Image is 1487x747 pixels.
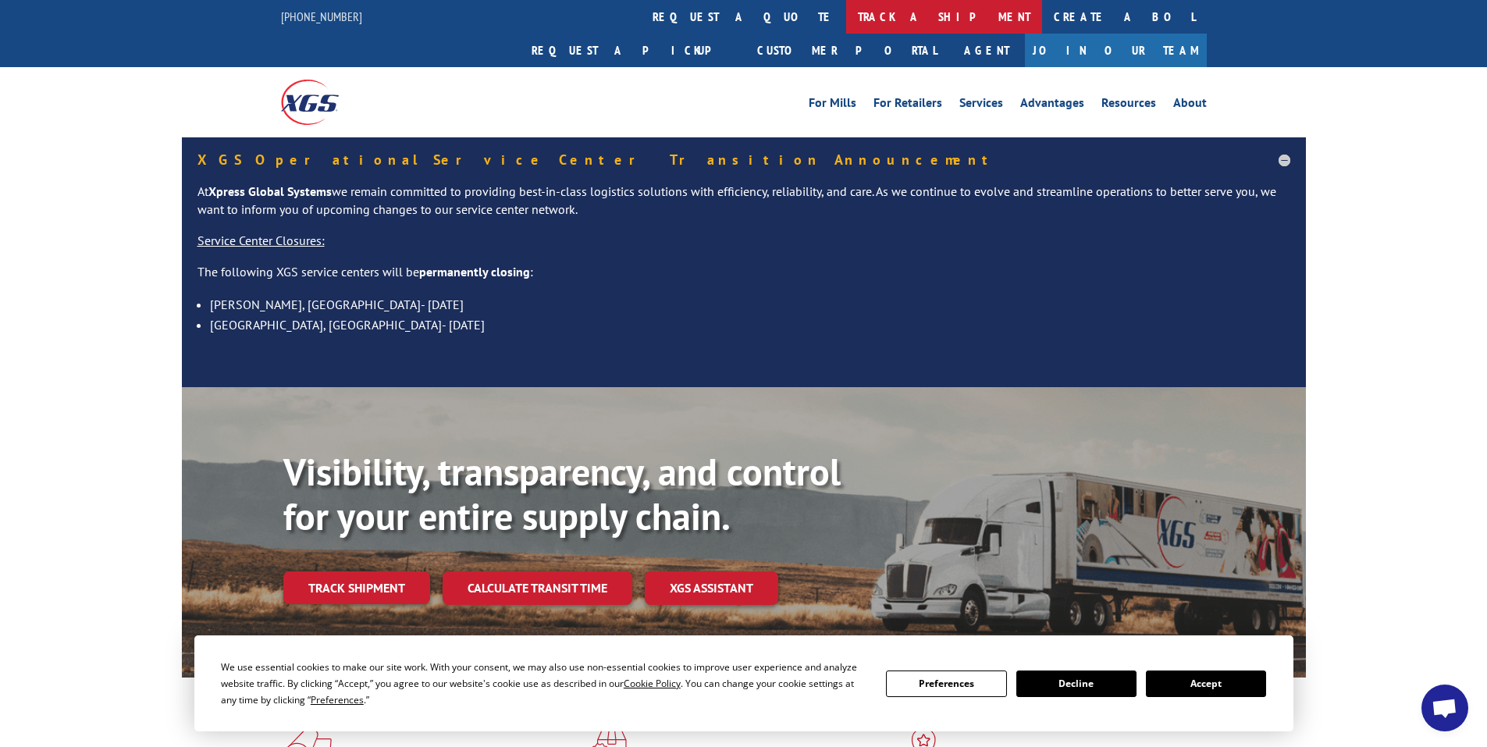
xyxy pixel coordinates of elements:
div: We use essential cookies to make our site work. With your consent, we may also use non-essential ... [221,659,867,708]
strong: Xpress Global Systems [208,183,332,199]
a: Advantages [1020,97,1084,114]
a: Join Our Team [1025,34,1207,67]
a: XGS ASSISTANT [645,571,778,605]
a: Request a pickup [520,34,745,67]
a: Resources [1101,97,1156,114]
button: Accept [1146,671,1266,697]
h5: XGS Operational Service Center Transition Announcement [197,153,1290,167]
button: Decline [1016,671,1137,697]
a: Customer Portal [745,34,948,67]
u: Service Center Closures: [197,233,325,248]
button: Preferences [886,671,1006,697]
p: At we remain committed to providing best-in-class logistics solutions with efficiency, reliabilit... [197,183,1290,233]
a: Track shipment [283,571,430,604]
a: For Mills [809,97,856,114]
li: [GEOGRAPHIC_DATA], [GEOGRAPHIC_DATA]- [DATE] [210,315,1290,335]
div: Cookie Consent Prompt [194,635,1293,731]
a: Calculate transit time [443,571,632,605]
a: [PHONE_NUMBER] [281,9,362,24]
b: Visibility, transparency, and control for your entire supply chain. [283,447,841,541]
a: Agent [948,34,1025,67]
li: [PERSON_NAME], [GEOGRAPHIC_DATA]- [DATE] [210,294,1290,315]
a: Open chat [1421,685,1468,731]
strong: permanently closing [419,264,530,279]
a: About [1173,97,1207,114]
span: Preferences [311,693,364,706]
span: Cookie Policy [624,677,681,690]
p: The following XGS service centers will be : [197,263,1290,294]
a: For Retailers [873,97,942,114]
a: Services [959,97,1003,114]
